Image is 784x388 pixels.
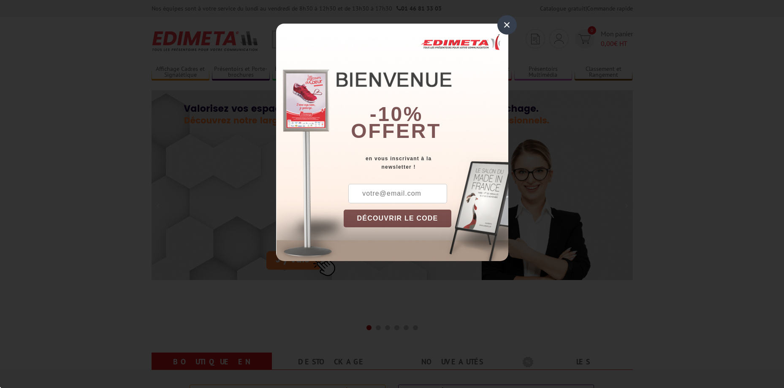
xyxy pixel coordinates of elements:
[344,210,452,227] button: DÉCOUVRIR LE CODE
[370,103,423,125] b: -10%
[348,184,447,203] input: votre@email.com
[497,15,517,35] div: ×
[351,120,441,142] font: offert
[344,154,508,171] div: en vous inscrivant à la newsletter !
